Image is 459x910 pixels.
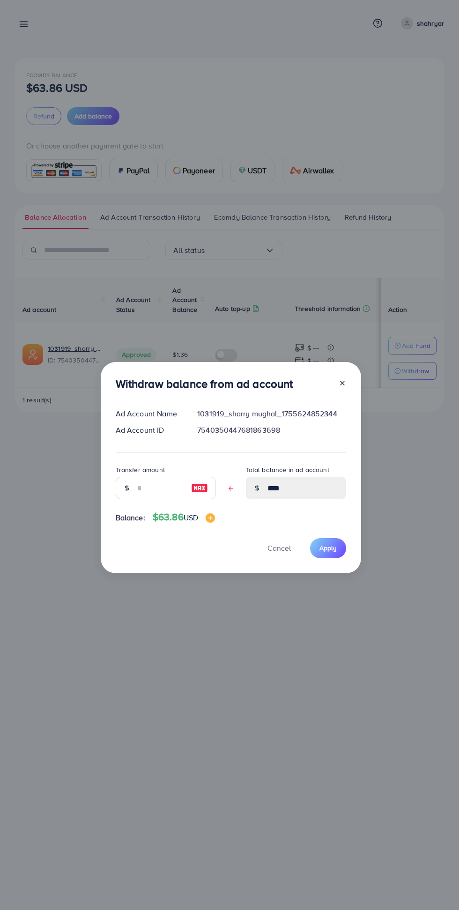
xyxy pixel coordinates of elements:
button: Cancel [256,538,303,558]
label: Transfer amount [116,465,165,474]
iframe: Chat [419,868,452,903]
div: Ad Account Name [108,408,190,419]
img: image [191,482,208,494]
button: Apply [310,538,346,558]
label: Total balance in ad account [246,465,329,474]
div: Ad Account ID [108,425,190,436]
h3: Withdraw balance from ad account [116,377,293,391]
img: image [206,513,215,523]
span: Cancel [267,543,291,553]
div: 1031919_sharry mughal_1755624852344 [190,408,353,419]
span: Balance: [116,512,145,523]
div: 7540350447681863698 [190,425,353,436]
span: USD [184,512,198,523]
span: Apply [319,543,337,553]
h4: $63.86 [153,511,215,523]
